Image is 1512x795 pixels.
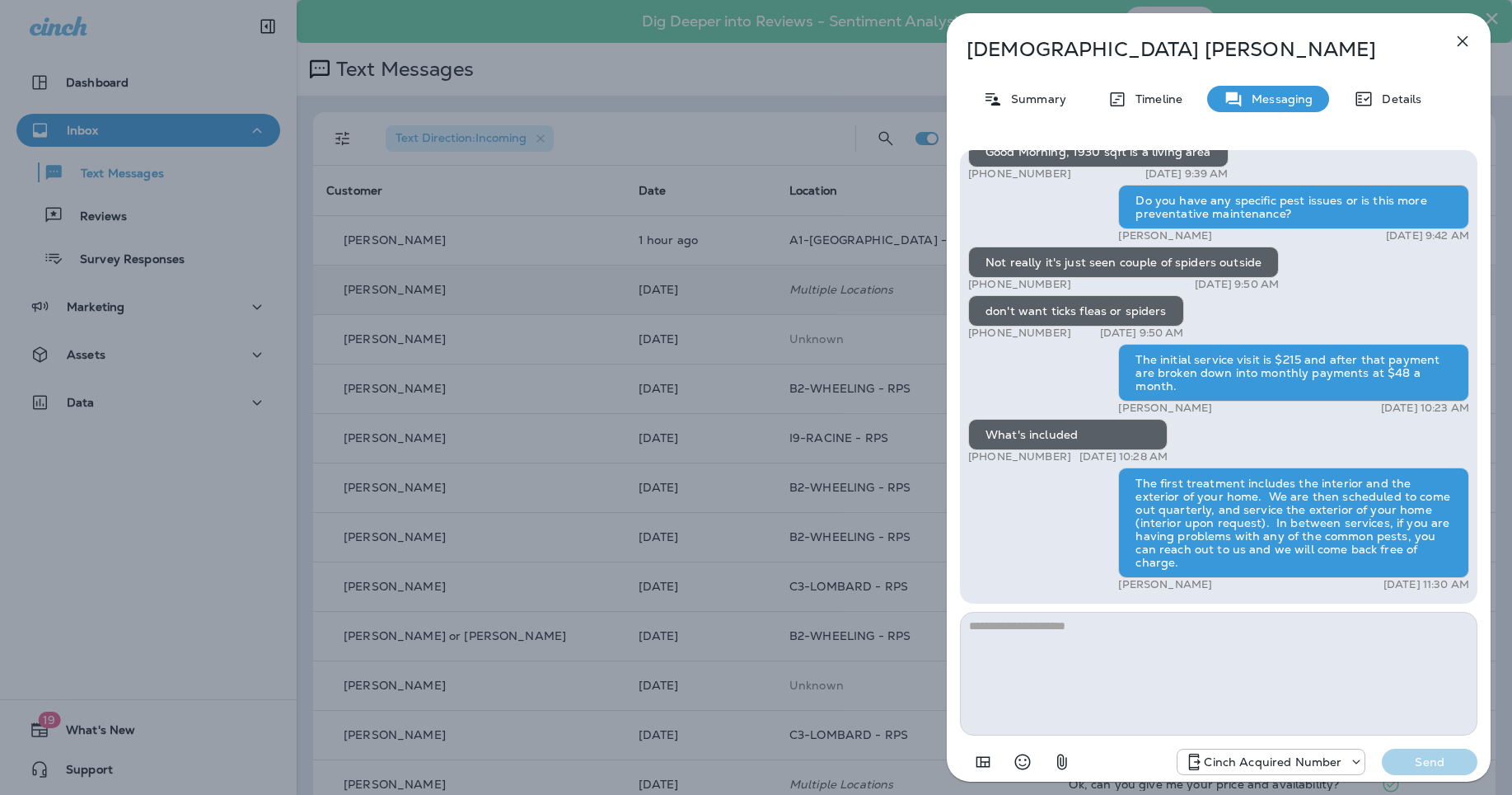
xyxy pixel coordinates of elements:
p: [PERSON_NAME] [1118,402,1212,415]
p: Cinch Acquired Number [1204,755,1341,769]
p: [DATE] 10:23 AM [1381,402,1469,415]
div: Not really it's just seen couple of spiders outside [968,247,1279,278]
p: Summary [1003,92,1066,106]
p: Details [1374,92,1421,106]
p: [PERSON_NAME] [1118,578,1212,591]
div: What's included [968,419,1168,450]
p: [PHONE_NUMBER] [968,278,1071,291]
div: Do you have any specific pest issues or is this more preventative maintenance? [1118,185,1469,229]
p: [DEMOGRAPHIC_DATA] [PERSON_NAME] [967,38,1416,61]
p: [DATE] 9:50 AM [1195,278,1279,291]
p: Timeline [1127,92,1182,106]
button: Select an emoji [1006,746,1039,779]
p: [DATE] 11:30 AM [1383,578,1469,591]
div: Good Morning, 1930 sqft is a living area [968,136,1229,167]
p: [DATE] 9:39 AM [1145,167,1229,181]
button: Add in a premade template [967,746,999,779]
div: don't want ticks fleas or spiders [968,295,1184,327]
p: [DATE] 10:28 AM [1079,450,1168,463]
p: [PHONE_NUMBER] [968,327,1071,340]
p: [PHONE_NUMBER] [968,450,1071,463]
div: +1 (224) 344-8646 [1177,752,1365,772]
div: The initial service visit is $215 and after that payment are broken down into monthly payments at... [1118,344,1469,402]
p: [DATE] 9:50 AM [1100,327,1184,340]
p: [PHONE_NUMBER] [968,167,1071,181]
p: Messaging [1243,92,1313,106]
p: [PERSON_NAME] [1118,229,1212,242]
p: [DATE] 9:42 AM [1386,229,1469,242]
div: The first treatment includes the interior and the exterior of your home. We are then scheduled to... [1118,468,1469,578]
